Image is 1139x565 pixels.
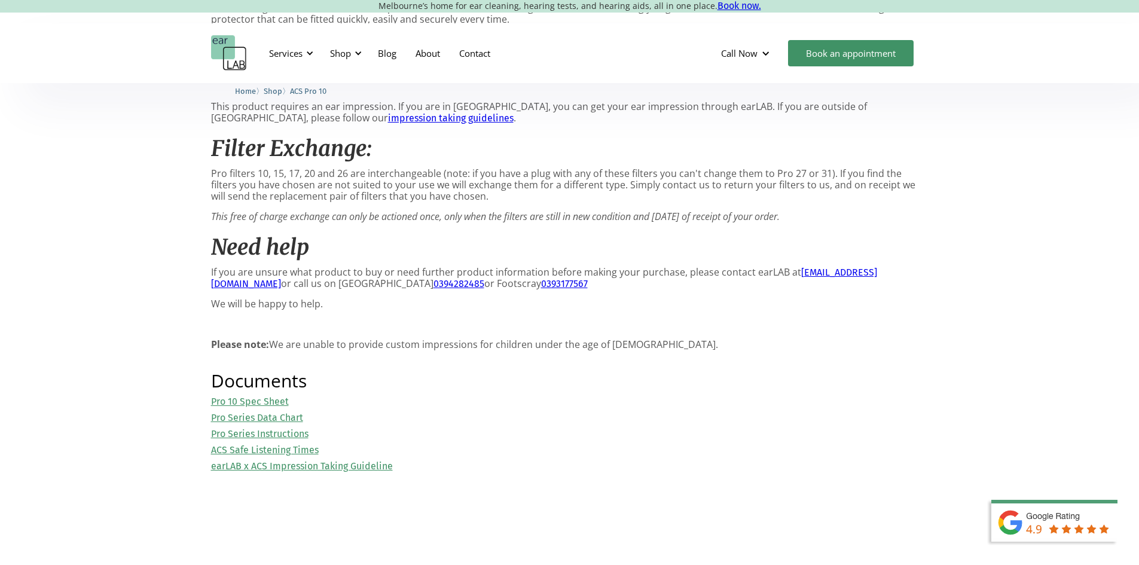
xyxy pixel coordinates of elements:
span: Shop [264,87,282,96]
p: We will be happy to help. [211,298,929,310]
em: This free of charge exchange can only be actioned once, only when the filters are still in new co... [211,210,780,223]
em: Need help [211,234,309,261]
strong: Please note: [211,338,269,351]
div: Services [262,35,317,71]
div: Services [269,47,303,59]
a: 0393177567 [541,278,588,289]
a: impression taking guidelines [388,112,514,124]
a: Contact [450,36,500,71]
h2: Documents [211,372,929,390]
a: 0394282485 [433,278,484,289]
a: Pro 10 Spec Sheet [211,396,289,407]
li: 〉 [235,85,264,97]
div: Shop [323,35,365,71]
a: About [406,36,450,71]
a: Blog [368,36,406,71]
a: Pro Series Instructions [211,428,309,439]
span: Home [235,87,256,96]
p: This product requires an ear impression. If you are in [GEOGRAPHIC_DATA], you can get your ear im... [211,101,929,124]
a: [EMAIL_ADDRESS][DOMAIN_NAME] [211,267,877,289]
a: Pro Series Data Chart [211,412,303,423]
em: Filter Exchange: [211,135,372,162]
li: 〉 [264,85,290,97]
a: home [211,35,247,71]
a: ACS Pro 10 [290,85,326,96]
div: Call Now [721,47,758,59]
div: Call Now [712,35,782,71]
p: Pro filters 10, 15, 17, 20 and 26 are interchangeable (note: if you have a plug with any of these... [211,168,929,203]
p: ‍ [211,319,929,330]
a: Book an appointment [788,40,914,66]
p: We are unable to provide custom impressions for children under the age of [DEMOGRAPHIC_DATA]. [211,339,929,350]
a: Shop [264,85,282,96]
p: If you are unsure what product to buy or need further product information before making your purc... [211,267,929,289]
a: earLAB x ACS Impression Taking Guideline [211,460,393,472]
a: ACS Safe Listening Times [211,444,319,456]
div: Shop [330,47,351,59]
span: ACS Pro 10 [290,87,326,96]
a: Home [235,85,256,96]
